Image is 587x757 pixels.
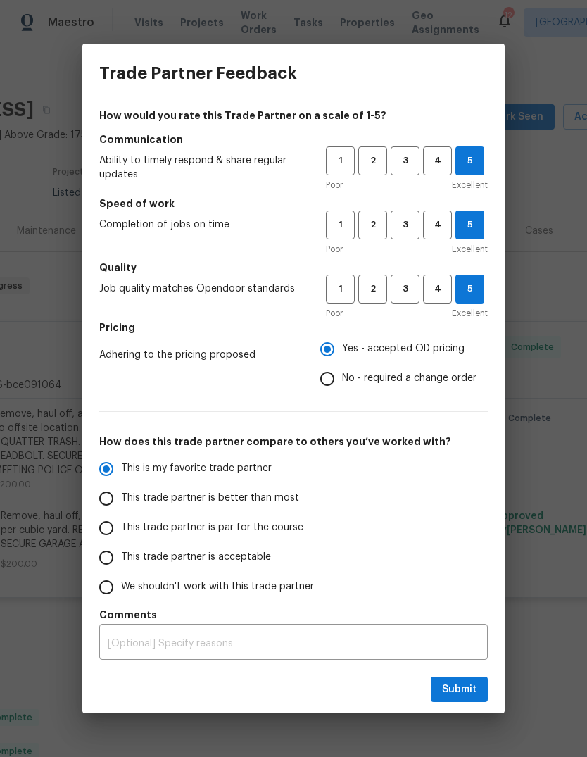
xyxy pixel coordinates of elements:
[326,242,343,256] span: Poor
[452,178,488,192] span: Excellent
[424,281,450,297] span: 4
[121,491,299,506] span: This trade partner is better than most
[392,153,418,169] span: 3
[360,281,386,297] span: 2
[326,306,343,320] span: Poor
[326,275,355,304] button: 1
[99,196,488,211] h5: Speed of work
[455,275,484,304] button: 5
[423,275,452,304] button: 4
[360,217,386,233] span: 2
[424,217,450,233] span: 4
[99,132,488,146] h5: Communication
[99,63,297,83] h3: Trade Partner Feedback
[455,146,484,175] button: 5
[121,461,272,476] span: This is my favorite trade partner
[99,608,488,622] h5: Comments
[121,580,314,594] span: We shouldn't work with this trade partner
[121,550,271,565] span: This trade partner is acceptable
[358,211,387,239] button: 2
[423,146,452,175] button: 4
[342,342,465,356] span: Yes - accepted OD pricing
[327,217,353,233] span: 1
[99,320,488,334] h5: Pricing
[424,153,450,169] span: 4
[99,434,488,449] h5: How does this trade partner compare to others you’ve worked with?
[391,275,419,304] button: 3
[99,261,488,275] h5: Quality
[442,681,476,699] span: Submit
[326,178,343,192] span: Poor
[392,281,418,297] span: 3
[327,153,353,169] span: 1
[327,281,353,297] span: 1
[391,146,419,175] button: 3
[360,153,386,169] span: 2
[326,146,355,175] button: 1
[99,218,303,232] span: Completion of jobs on time
[452,242,488,256] span: Excellent
[456,217,484,233] span: 5
[99,348,298,362] span: Adhering to the pricing proposed
[99,154,303,182] span: Ability to timely respond & share regular updates
[456,153,484,169] span: 5
[358,146,387,175] button: 2
[423,211,452,239] button: 4
[456,281,484,297] span: 5
[121,520,303,535] span: This trade partner is par for the course
[320,334,488,394] div: Pricing
[99,282,303,296] span: Job quality matches Opendoor standards
[358,275,387,304] button: 2
[452,306,488,320] span: Excellent
[326,211,355,239] button: 1
[431,677,488,703] button: Submit
[391,211,419,239] button: 3
[99,108,488,123] h4: How would you rate this Trade Partner on a scale of 1-5?
[99,454,488,602] div: How does this trade partner compare to others you’ve worked with?
[392,217,418,233] span: 3
[455,211,484,239] button: 5
[342,371,476,386] span: No - required a change order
